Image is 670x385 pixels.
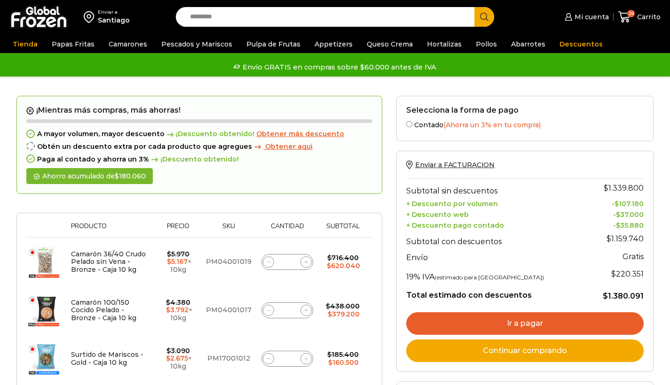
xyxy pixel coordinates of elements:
[555,35,607,53] a: Descuentos
[326,302,360,310] bdi: 438.000
[406,161,495,169] a: Enviar a FACTURACION
[415,161,495,169] span: Enviar a FACTURACION
[327,262,360,270] bdi: 620.040
[115,172,119,180] span: $
[252,143,313,151] a: Obtener aqui
[607,234,644,243] bdi: 1.159.740
[98,15,130,25] div: Santiago
[167,250,171,258] span: $
[166,306,170,314] span: $
[326,302,330,310] span: $
[328,358,332,367] span: $
[47,35,99,53] a: Papas Fritas
[84,9,98,25] img: address-field-icon.svg
[149,155,239,163] span: ¡Descuento obtenido!
[166,298,170,307] span: $
[604,184,608,192] span: $
[281,255,294,269] input: Product quantity
[616,210,644,219] bdi: 37.000
[635,12,661,22] span: Carrito
[506,35,550,53] a: Abarrotes
[115,172,146,180] bdi: 180.060
[611,269,616,278] span: $
[615,200,619,208] span: $
[434,274,544,281] small: (estimado para [GEOGRAPHIC_DATA])
[443,121,541,129] span: (Ahorra un 3% en tu compra)
[26,155,372,163] div: Paga al contado y ahorra un 3%
[166,306,189,314] bdi: 3.792
[327,254,331,262] span: $
[256,223,318,237] th: Cantidad
[8,35,42,53] a: Tienda
[406,121,412,127] input: Contado(Ahorra un 3% en tu compra)
[318,223,368,237] th: Subtotal
[406,219,584,230] th: + Descuento pago contado
[166,354,170,362] span: $
[623,252,644,261] strong: Gratis
[71,298,136,323] a: Camarón 100/150 Cocido Pelado - Bronze - Caja 10 kg
[98,9,130,15] div: Enviar a
[167,250,189,258] bdi: 5.970
[201,223,256,237] th: Sku
[327,254,359,262] bdi: 716.400
[406,339,644,362] a: Continuar comprando
[406,312,644,335] a: Ir a pagar
[616,221,644,230] bdi: 35.880
[26,106,372,115] h2: ¡Mientras más compras, más ahorras!
[281,304,294,317] input: Product quantity
[166,298,190,307] bdi: 4.380
[104,35,152,53] a: Camarones
[310,35,357,53] a: Appetizers
[362,35,418,53] a: Queso Crema
[256,130,344,138] a: Obtener más descuento
[327,350,331,359] span: $
[603,292,644,300] bdi: 1.380.091
[166,346,171,355] span: $
[572,12,609,22] span: Mi cuenta
[281,352,294,365] input: Product quantity
[406,284,584,301] th: Total estimado con descuentos
[155,286,201,334] td: × 10kg
[584,219,644,230] td: -
[201,334,256,383] td: PM17001012
[157,35,237,53] a: Pescados y Mariscos
[201,238,256,286] td: PM04001019
[26,130,372,138] div: A mayor volumen, mayor descuento
[406,265,584,284] th: 19% IVA
[406,198,584,208] th: + Descuento por volumen
[71,250,146,274] a: Camarón 36/40 Crudo Pelado sin Vena - Bronze - Caja 10 kg
[166,354,188,362] bdi: 2.675
[167,257,171,266] span: $
[618,6,661,28] a: 28 Carrito
[265,142,313,151] span: Obtener aqui
[562,8,608,26] a: Mi cuenta
[166,346,190,355] bdi: 3.090
[603,292,608,300] span: $
[328,310,332,318] span: $
[604,184,644,192] bdi: 1.339.800
[616,210,620,219] span: $
[615,200,644,208] bdi: 107.180
[165,130,254,138] span: ¡Descuento obtenido!
[584,208,644,219] td: -
[26,168,153,185] div: Ahorro acumulado de
[422,35,466,53] a: Hortalizas
[328,310,360,318] bdi: 379.200
[242,35,305,53] a: Pulpa de Frutas
[327,262,331,270] span: $
[66,223,156,237] th: Producto
[26,143,372,151] div: Obtén un descuento extra por cada producto que agregues
[607,234,611,243] span: $
[616,221,620,230] span: $
[471,35,502,53] a: Pollos
[584,198,644,208] td: -
[201,286,256,334] td: PM04001017
[406,106,644,115] h2: Selecciona la forma de pago
[474,7,494,27] button: Search button
[155,334,201,383] td: × 10kg
[406,179,584,198] th: Subtotal sin descuentos
[406,119,644,129] label: Contado
[327,350,359,359] bdi: 185.400
[155,238,201,286] td: × 10kg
